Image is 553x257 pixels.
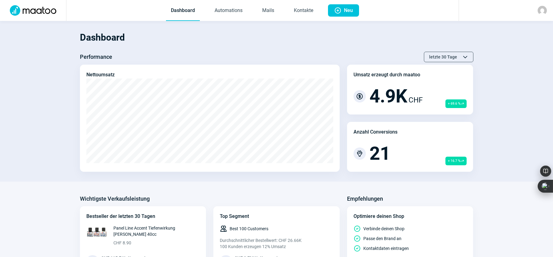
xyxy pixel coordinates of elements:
h3: Performance [80,52,112,62]
img: avatar [538,6,547,15]
span: 4.9K [369,87,407,106]
span: letzte 30 Tage [429,52,457,62]
a: Kontakte [289,1,318,21]
div: Top Segment [220,213,333,220]
div: Umsatz erzeugt durch maatoo [354,71,420,78]
a: Automations [210,1,247,21]
span: + 16.7 % [445,157,467,165]
div: Anzahl Conversions [354,128,397,136]
h1: Dashboard [80,27,473,48]
div: Durchschnittlicher Bestellwert: CHF 26.66K 100 Kunden erzeugen 12% Umsatz [220,237,333,250]
span: + 69.6 % [445,99,467,108]
div: Nettoumsatz [86,71,115,78]
span: Panel Line Accent Tiefenwirkung [PERSON_NAME] 40cc [113,225,200,237]
button: Neu [328,4,359,17]
span: Verbinde deinen Shop [363,226,405,232]
span: Kontaktdaten eintragen [363,245,409,251]
div: Optimiere deinen Shop [354,213,467,220]
span: CHF 8.90 [113,240,200,246]
span: CHF [409,94,423,106]
span: Best 100 Customers [230,226,268,232]
h3: Wichtigste Verkaufsleistung [80,194,150,204]
span: 21 [369,144,390,163]
h3: Empfehlungen [347,194,383,204]
img: Logo [6,5,60,16]
img: 68x68 [86,225,107,239]
span: Passe den Brand an [363,235,401,242]
a: Mails [257,1,279,21]
div: Bestseller der letzten 30 Tagen [86,213,200,220]
span: Neu [344,4,353,17]
a: Dashboard [166,1,200,21]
